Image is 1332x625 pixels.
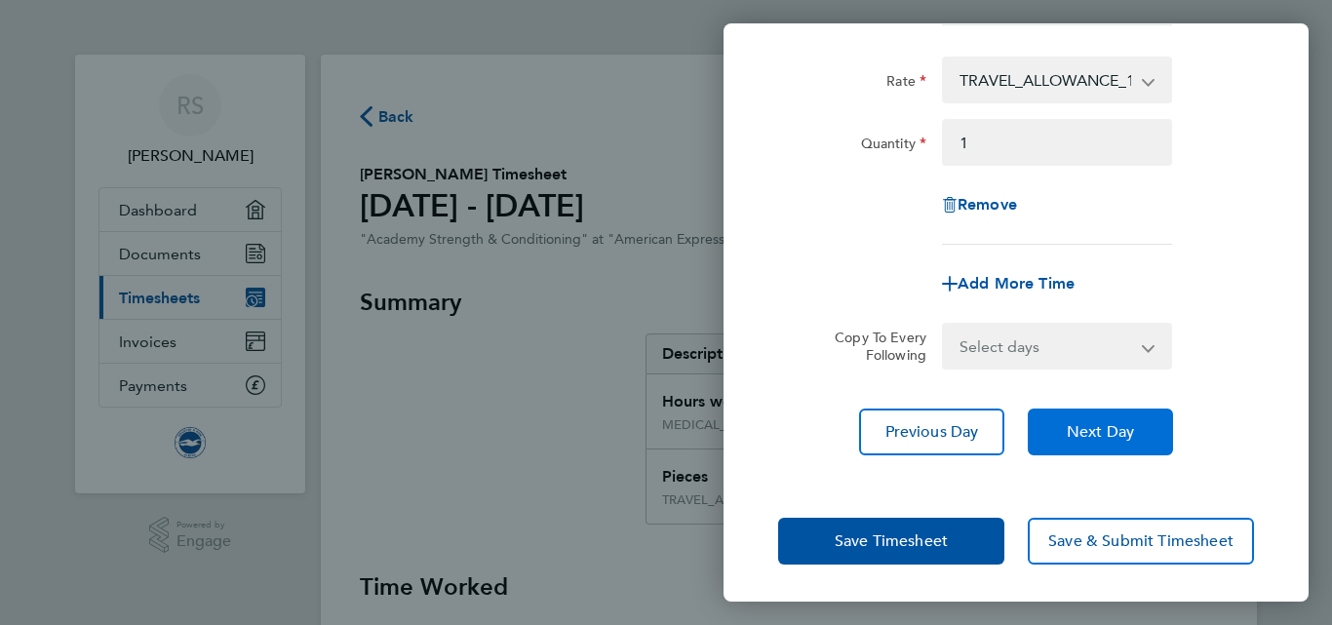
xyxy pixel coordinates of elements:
span: Remove [958,195,1017,214]
button: Save & Submit Timesheet [1028,518,1254,565]
span: Save & Submit Timesheet [1048,531,1234,551]
label: Rate [886,72,926,96]
button: Previous Day [859,409,1004,455]
label: Copy To Every Following [819,329,926,364]
label: Quantity [861,135,926,158]
span: Previous Day [885,422,979,442]
button: Remove [942,197,1017,213]
button: Add More Time [942,276,1075,292]
span: Next Day [1067,422,1134,442]
span: Add More Time [958,274,1075,293]
button: Next Day [1028,409,1173,455]
span: Save Timesheet [835,531,948,551]
button: Save Timesheet [778,518,1004,565]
